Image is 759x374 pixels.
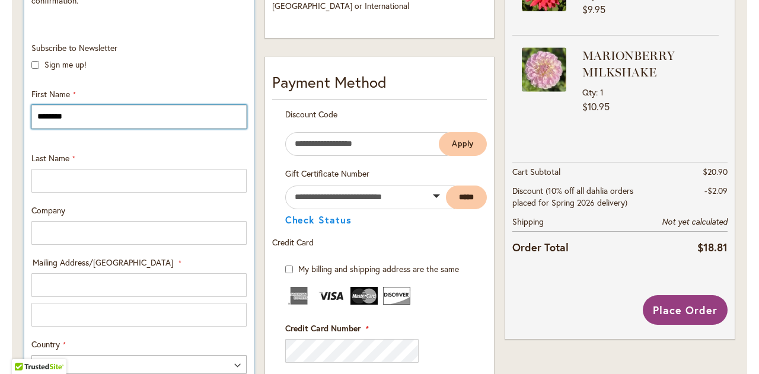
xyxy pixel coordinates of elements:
[703,166,728,177] span: $20.90
[452,139,474,149] span: Apply
[383,287,410,305] img: Discover
[582,100,610,113] span: $10.95
[582,47,716,81] strong: MARIONBERRY MILKSHAKE
[31,338,60,350] span: Country
[285,168,369,179] span: Gift Certificate Number
[285,108,337,120] span: Discount Code
[318,287,345,305] img: Visa
[697,240,728,254] span: $18.81
[522,47,566,92] img: MARIONBERRY MILKSHAKE
[298,263,459,274] span: My billing and shipping address are the same
[9,332,42,365] iframe: Launch Accessibility Center
[643,295,728,325] button: Place Order
[31,88,70,100] span: First Name
[31,152,69,164] span: Last Name
[512,216,544,227] span: Shipping
[285,215,352,225] button: Check Status
[653,303,717,317] span: Place Order
[512,238,569,255] strong: Order Total
[44,59,87,70] label: Sign me up!
[662,216,728,227] span: Not yet calculated
[582,3,605,15] span: $9.95
[272,236,314,248] span: Credit Card
[272,71,487,100] div: Payment Method
[512,185,633,208] span: Discount (10% off all dahlia orders placed for Spring 2026 delivery)
[704,185,728,196] span: -$2.09
[350,287,378,305] img: MasterCard
[33,257,173,268] span: Mailing Address/[GEOGRAPHIC_DATA]
[512,162,653,181] th: Cart Subtotal
[600,87,604,98] span: 1
[285,322,361,334] span: Credit Card Number
[582,87,596,98] span: Qty
[31,42,117,53] span: Subscribe to Newsletter
[285,287,312,305] img: American Express
[31,204,65,216] span: Company
[439,132,487,156] button: Apply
